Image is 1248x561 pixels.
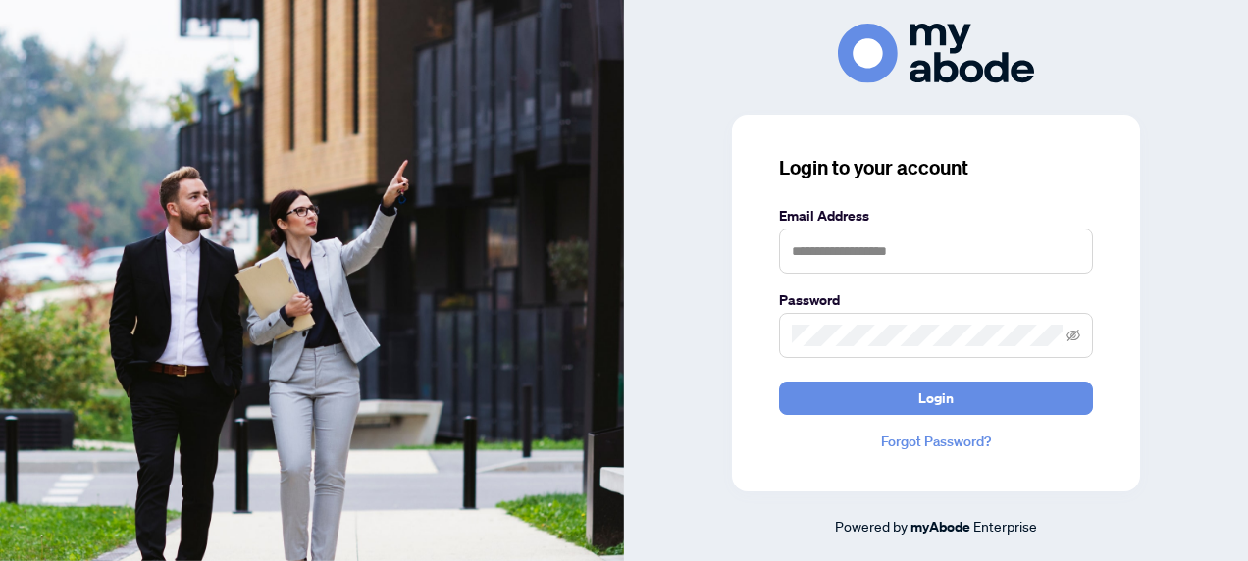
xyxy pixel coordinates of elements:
[910,516,970,537] a: myAbode
[779,431,1093,452] a: Forgot Password?
[779,154,1093,181] h3: Login to your account
[973,517,1037,535] span: Enterprise
[779,382,1093,415] button: Login
[779,205,1093,227] label: Email Address
[1066,329,1080,342] span: eye-invisible
[779,289,1093,311] label: Password
[835,517,908,535] span: Powered by
[838,24,1034,83] img: ma-logo
[918,382,954,414] span: Login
